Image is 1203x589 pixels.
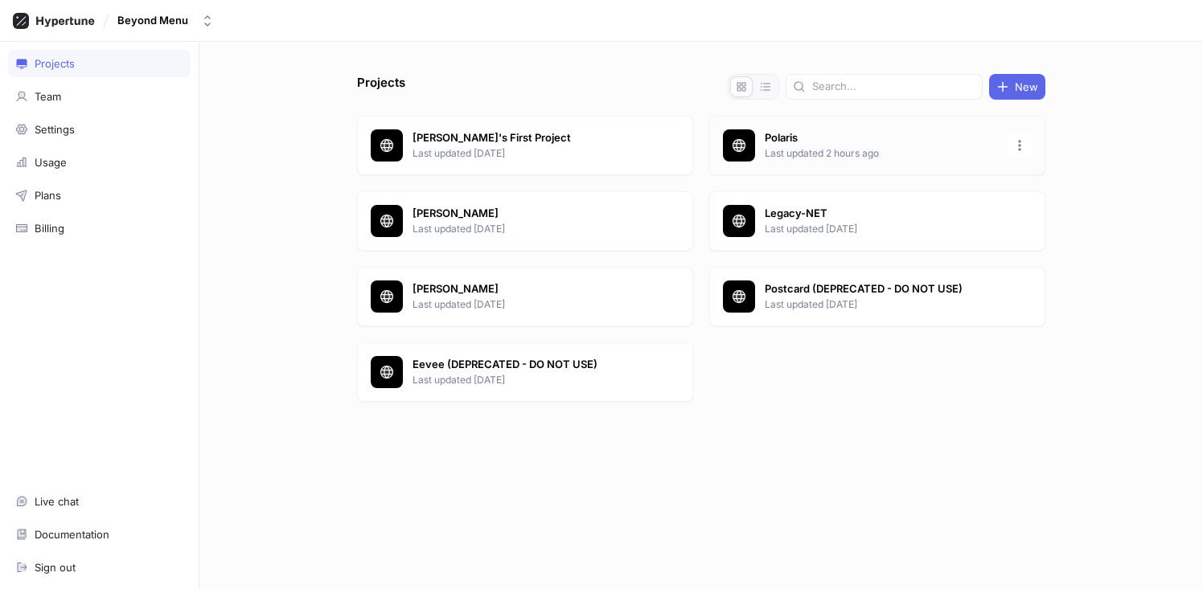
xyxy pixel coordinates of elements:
[8,215,191,242] a: Billing
[35,561,76,574] div: Sign out
[35,222,64,235] div: Billing
[413,281,646,297] p: [PERSON_NAME]
[35,123,75,136] div: Settings
[413,222,646,236] p: Last updated [DATE]
[413,357,646,373] p: Eevee (DEPRECATED - DO NOT USE)
[35,495,79,508] div: Live chat
[413,373,646,387] p: Last updated [DATE]
[35,156,67,169] div: Usage
[765,222,998,236] p: Last updated [DATE]
[35,90,61,103] div: Team
[765,206,998,222] p: Legacy-NET
[413,206,646,222] p: [PERSON_NAME]
[111,7,220,34] button: Beyond Menu
[1015,82,1038,92] span: New
[8,83,191,110] a: Team
[117,14,188,27] div: Beyond Menu
[8,149,191,176] a: Usage
[812,79,975,95] input: Search...
[8,182,191,209] a: Plans
[8,116,191,143] a: Settings
[35,57,75,70] div: Projects
[8,521,191,548] a: Documentation
[989,74,1045,100] button: New
[765,146,998,161] p: Last updated 2 hours ago
[35,189,61,202] div: Plans
[413,130,646,146] p: [PERSON_NAME]'s First Project
[35,528,109,541] div: Documentation
[413,297,646,312] p: Last updated [DATE]
[765,297,998,312] p: Last updated [DATE]
[8,50,191,77] a: Projects
[765,130,998,146] p: Polaris
[765,281,998,297] p: Postcard (DEPRECATED - DO NOT USE)
[357,74,405,100] p: Projects
[413,146,646,161] p: Last updated [DATE]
